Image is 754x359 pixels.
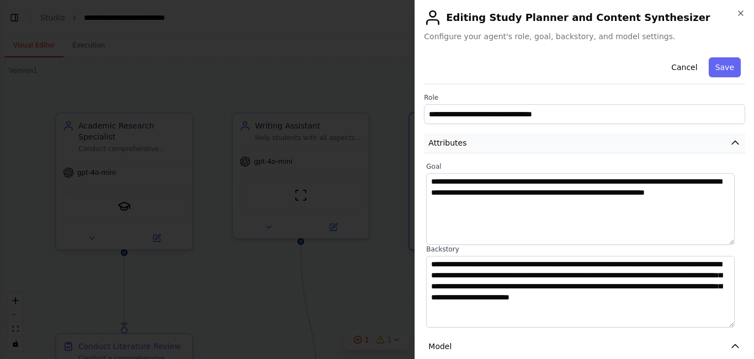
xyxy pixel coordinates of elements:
[424,9,745,26] h2: Editing Study Planner and Content Synthesizer
[426,245,743,254] label: Backstory
[665,57,704,77] button: Cancel
[709,57,741,77] button: Save
[426,162,743,171] label: Goal
[428,137,466,148] span: Attributes
[424,133,745,153] button: Attributes
[428,341,452,352] span: Model
[424,336,745,357] button: Model
[424,93,745,102] label: Role
[424,31,745,42] span: Configure your agent's role, goal, backstory, and model settings.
